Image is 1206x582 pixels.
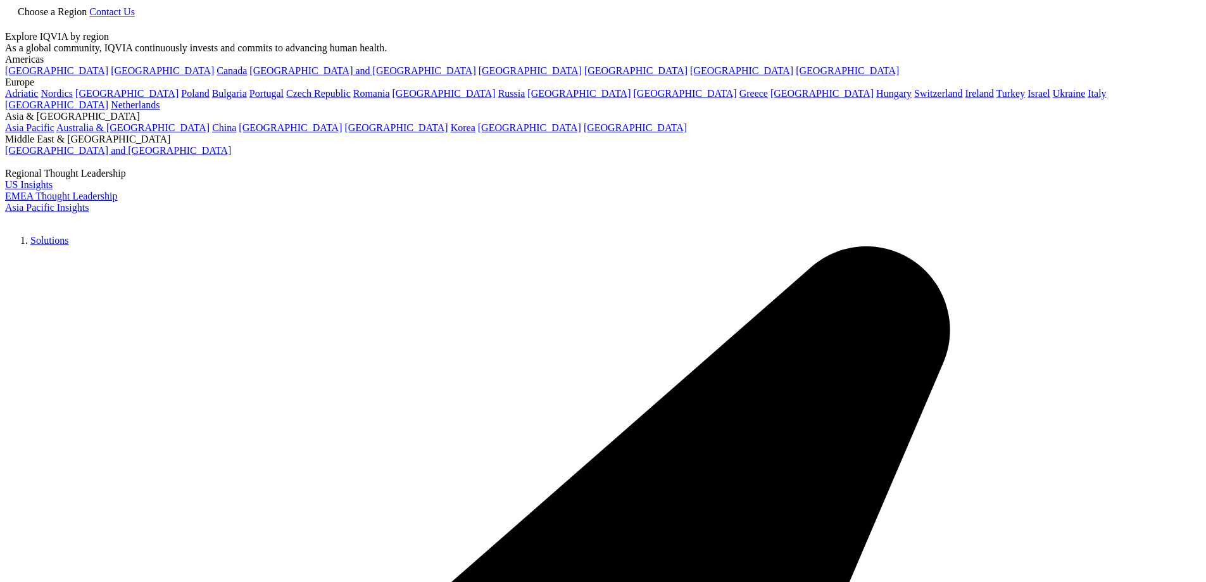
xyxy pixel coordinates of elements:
a: Netherlands [111,99,160,110]
a: [GEOGRAPHIC_DATA] [527,88,631,99]
a: Asia Pacific [5,122,54,133]
div: Regional Thought Leadership [5,168,1201,179]
div: As a global community, IQVIA continuously invests and commits to advancing human health. [5,42,1201,54]
a: [GEOGRAPHIC_DATA] [393,88,496,99]
a: Nordics [41,88,73,99]
a: [GEOGRAPHIC_DATA] [584,65,688,76]
a: Contact Us [89,6,135,17]
a: [GEOGRAPHIC_DATA] [584,122,687,133]
a: China [212,122,236,133]
a: Hungary [876,88,912,99]
a: [GEOGRAPHIC_DATA] [634,88,737,99]
a: [GEOGRAPHIC_DATA] [5,99,108,110]
a: Czech Republic [286,88,351,99]
a: Turkey [996,88,1026,99]
a: Portugal [249,88,284,99]
a: Korea [451,122,475,133]
a: Adriatic [5,88,38,99]
a: Ukraine [1053,88,1086,99]
a: Romania [353,88,390,99]
div: Europe [5,77,1201,88]
div: Explore IQVIA by region [5,31,1201,42]
a: [GEOGRAPHIC_DATA] [5,65,108,76]
a: US Insights [5,179,53,190]
div: Middle East & [GEOGRAPHIC_DATA] [5,134,1201,145]
a: [GEOGRAPHIC_DATA] [239,122,342,133]
a: Greece [739,88,768,99]
a: Ireland [965,88,994,99]
a: Israel [1027,88,1050,99]
div: Asia & [GEOGRAPHIC_DATA] [5,111,1201,122]
a: [GEOGRAPHIC_DATA] [770,88,874,99]
a: [GEOGRAPHIC_DATA] [345,122,448,133]
a: Russia [498,88,525,99]
a: [GEOGRAPHIC_DATA] [690,65,793,76]
a: Poland [181,88,209,99]
a: [GEOGRAPHIC_DATA] and [GEOGRAPHIC_DATA] [5,145,231,156]
a: [GEOGRAPHIC_DATA] [796,65,899,76]
a: Asia Pacific Insights [5,202,89,213]
a: Australia & [GEOGRAPHIC_DATA] [56,122,210,133]
a: Canada [217,65,247,76]
a: [GEOGRAPHIC_DATA] [75,88,179,99]
a: EMEA Thought Leadership [5,191,117,201]
a: Solutions [30,235,68,246]
span: Choose a Region [18,6,87,17]
a: [GEOGRAPHIC_DATA] [478,122,581,133]
a: Bulgaria [212,88,247,99]
a: [GEOGRAPHIC_DATA] and [GEOGRAPHIC_DATA] [249,65,475,76]
a: [GEOGRAPHIC_DATA] [111,65,214,76]
a: [GEOGRAPHIC_DATA] [479,65,582,76]
div: Americas [5,54,1201,65]
a: Italy [1088,88,1106,99]
a: Switzerland [914,88,962,99]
